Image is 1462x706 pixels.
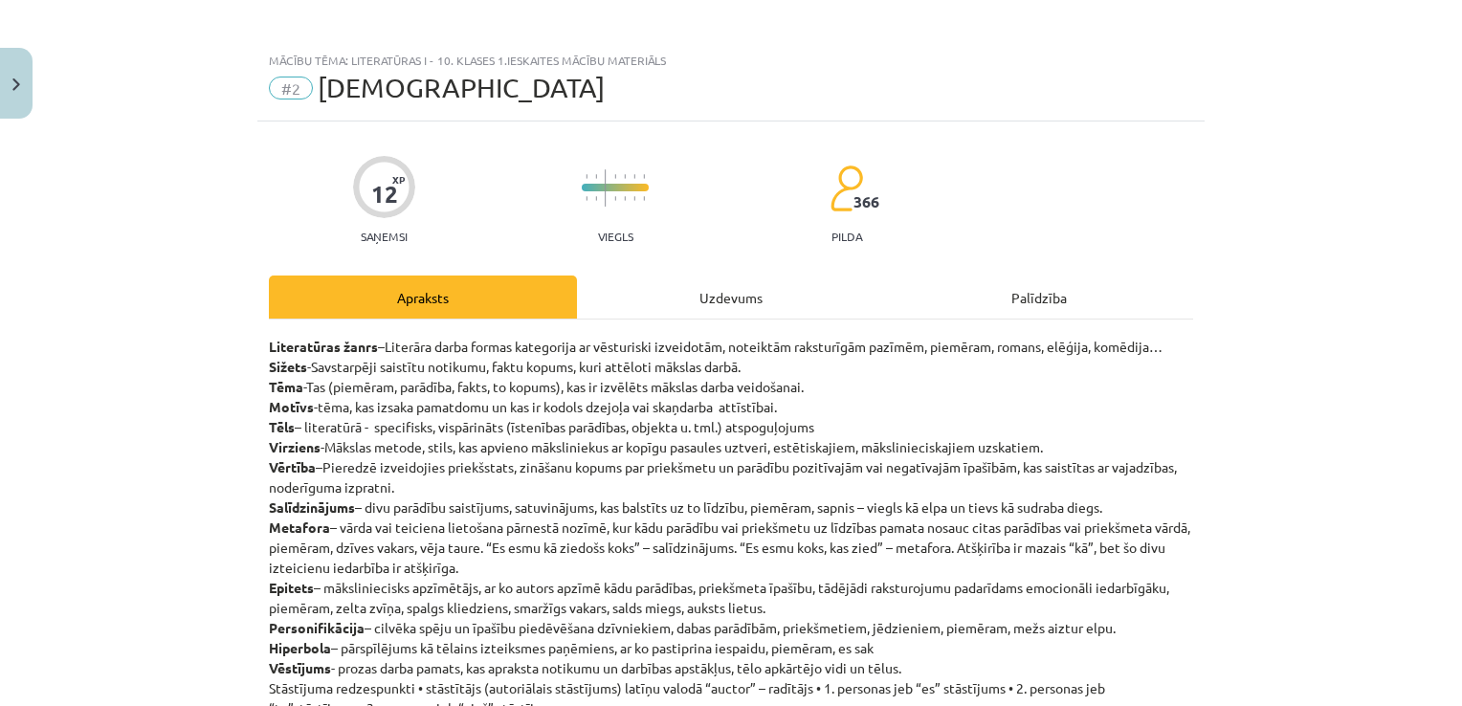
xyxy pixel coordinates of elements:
img: icon-short-line-57e1e144782c952c97e751825c79c345078a6d821885a25fce030b3d8c18986b.svg [643,196,645,201]
strong: Tēma [269,378,303,395]
strong: Virziens [269,438,321,455]
strong: Personifikācija [269,619,365,636]
img: icon-short-line-57e1e144782c952c97e751825c79c345078a6d821885a25fce030b3d8c18986b.svg [633,174,635,179]
img: icon-short-line-57e1e144782c952c97e751825c79c345078a6d821885a25fce030b3d8c18986b.svg [643,174,645,179]
div: Apraksts [269,276,577,319]
strong: Vērtība [269,458,316,475]
img: icon-close-lesson-0947bae3869378f0d4975bcd49f059093ad1ed9edebbc8119c70593378902aed.svg [12,78,20,91]
strong: Hiperbola [269,639,331,656]
strong: Tēls [269,418,295,435]
div: Palīdzība [885,276,1193,319]
strong: Metafora [269,518,330,536]
span: XP [392,174,405,185]
p: pilda [831,230,862,243]
strong: Salīdzinājums [269,498,355,516]
img: icon-short-line-57e1e144782c952c97e751825c79c345078a6d821885a25fce030b3d8c18986b.svg [614,196,616,201]
span: [DEMOGRAPHIC_DATA] [318,72,605,103]
span: #2 [269,77,313,99]
strong: Motīvs [269,398,314,415]
div: Uzdevums [577,276,885,319]
img: icon-long-line-d9ea69661e0d244f92f715978eff75569469978d946b2353a9bb055b3ed8787d.svg [605,169,607,207]
strong: Vēstījums [269,659,331,676]
div: Mācību tēma: Literatūras i - 10. klases 1.ieskaites mācību materiāls [269,54,1193,67]
p: Viegls [598,230,633,243]
p: Saņemsi [353,230,415,243]
img: icon-short-line-57e1e144782c952c97e751825c79c345078a6d821885a25fce030b3d8c18986b.svg [633,196,635,201]
img: icon-short-line-57e1e144782c952c97e751825c79c345078a6d821885a25fce030b3d8c18986b.svg [586,174,587,179]
img: students-c634bb4e5e11cddfef0936a35e636f08e4e9abd3cc4e673bd6f9a4125e45ecb1.svg [830,165,863,212]
span: 366 [853,193,879,210]
img: icon-short-line-57e1e144782c952c97e751825c79c345078a6d821885a25fce030b3d8c18986b.svg [595,196,597,201]
div: 12 [371,181,398,208]
strong: Literatūras žanrs [269,338,378,355]
img: icon-short-line-57e1e144782c952c97e751825c79c345078a6d821885a25fce030b3d8c18986b.svg [624,174,626,179]
strong: Epitets [269,579,314,596]
img: icon-short-line-57e1e144782c952c97e751825c79c345078a6d821885a25fce030b3d8c18986b.svg [624,196,626,201]
strong: Sižets [269,358,307,375]
img: icon-short-line-57e1e144782c952c97e751825c79c345078a6d821885a25fce030b3d8c18986b.svg [586,196,587,201]
img: icon-short-line-57e1e144782c952c97e751825c79c345078a6d821885a25fce030b3d8c18986b.svg [614,174,616,179]
img: icon-short-line-57e1e144782c952c97e751825c79c345078a6d821885a25fce030b3d8c18986b.svg [595,174,597,179]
